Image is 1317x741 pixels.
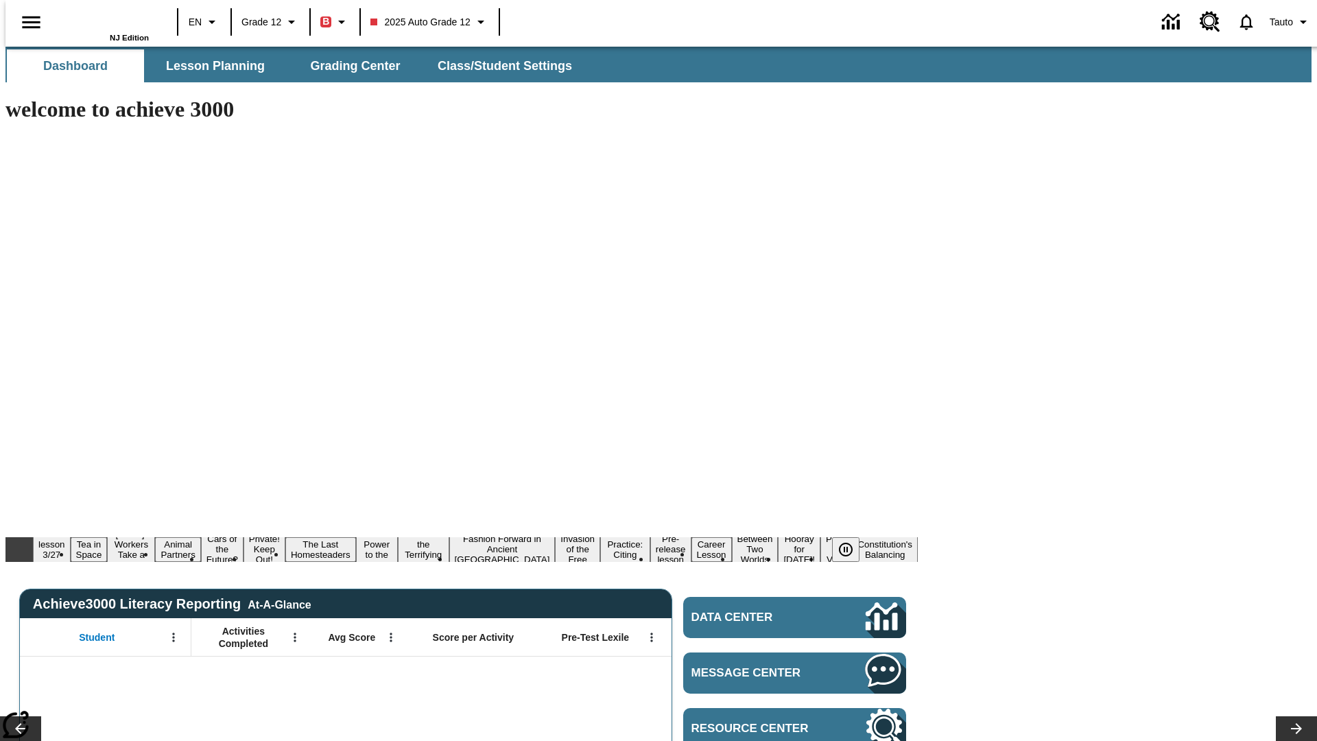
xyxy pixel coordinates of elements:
[832,537,859,562] button: Pause
[433,631,514,644] span: Score per Activity
[778,532,820,567] button: Slide 16 Hooray for Constitution Day!
[71,537,108,562] button: Slide 2 Tea in Space
[427,49,583,82] button: Class/Student Settings
[1264,10,1317,34] button: Profile/Settings
[381,627,401,648] button: Open Menu
[155,537,200,562] button: Slide 4 Animal Partners
[248,596,311,611] div: At-A-Glance
[147,49,284,82] button: Lesson Planning
[5,49,584,82] div: SubNavbar
[641,627,662,648] button: Open Menu
[310,58,400,74] span: Grading Center
[398,527,449,572] button: Slide 9 Attack of the Terrifying Tomatoes
[285,627,305,648] button: Open Menu
[832,537,873,562] div: Pause
[691,537,732,562] button: Slide 14 Career Lesson
[1229,4,1264,40] a: Notifications
[33,596,311,612] span: Achieve3000 Literacy Reporting
[198,625,289,650] span: Activities Completed
[107,527,155,572] button: Slide 3 Labor Day: Workers Take a Stand
[683,597,906,638] a: Data Center
[691,611,820,624] span: Data Center
[356,527,398,572] button: Slide 8 Solar Power to the People
[1270,15,1293,30] span: Tauto
[365,10,494,34] button: Class: 2025 Auto Grade 12, Select your class
[1191,3,1229,40] a: Resource Center, Will open in new tab
[60,6,149,34] a: Home
[555,521,600,577] button: Slide 11 The Invasion of the Free CD
[79,631,115,644] span: Student
[5,47,1312,82] div: SubNavbar
[110,34,149,42] span: NJ Edition
[600,527,650,572] button: Slide 12 Mixed Practice: Citing Evidence
[370,15,470,30] span: 2025 Auto Grade 12
[328,631,375,644] span: Avg Score
[1276,716,1317,741] button: Lesson carousel, Next
[33,527,71,572] button: Slide 1 Test lesson 3/27 en
[691,666,824,680] span: Message Center
[315,10,355,34] button: Boost Class color is red. Change class color
[852,527,918,572] button: Slide 18 The Constitution's Balancing Act
[683,652,906,694] a: Message Center
[166,58,265,74] span: Lesson Planning
[5,97,918,122] h1: welcome to achieve 3000
[189,15,202,30] span: EN
[241,15,281,30] span: Grade 12
[650,532,691,567] button: Slide 13 Pre-release lesson
[236,10,305,34] button: Grade: Grade 12, Select a grade
[322,13,329,30] span: B
[438,58,572,74] span: Class/Student Settings
[732,532,779,567] button: Slide 15 Between Two Worlds
[449,532,556,567] button: Slide 10 Fashion Forward in Ancient Rome
[562,631,630,644] span: Pre-Test Lexile
[691,722,824,736] span: Resource Center
[1154,3,1191,41] a: Data Center
[244,532,285,567] button: Slide 6 Private! Keep Out!
[287,49,424,82] button: Grading Center
[163,627,184,648] button: Open Menu
[60,5,149,42] div: Home
[43,58,108,74] span: Dashboard
[285,537,356,562] button: Slide 7 The Last Homesteaders
[201,532,244,567] button: Slide 5 Cars of the Future?
[11,2,51,43] button: Open side menu
[182,10,226,34] button: Language: EN, Select a language
[7,49,144,82] button: Dashboard
[820,532,852,567] button: Slide 17 Point of View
